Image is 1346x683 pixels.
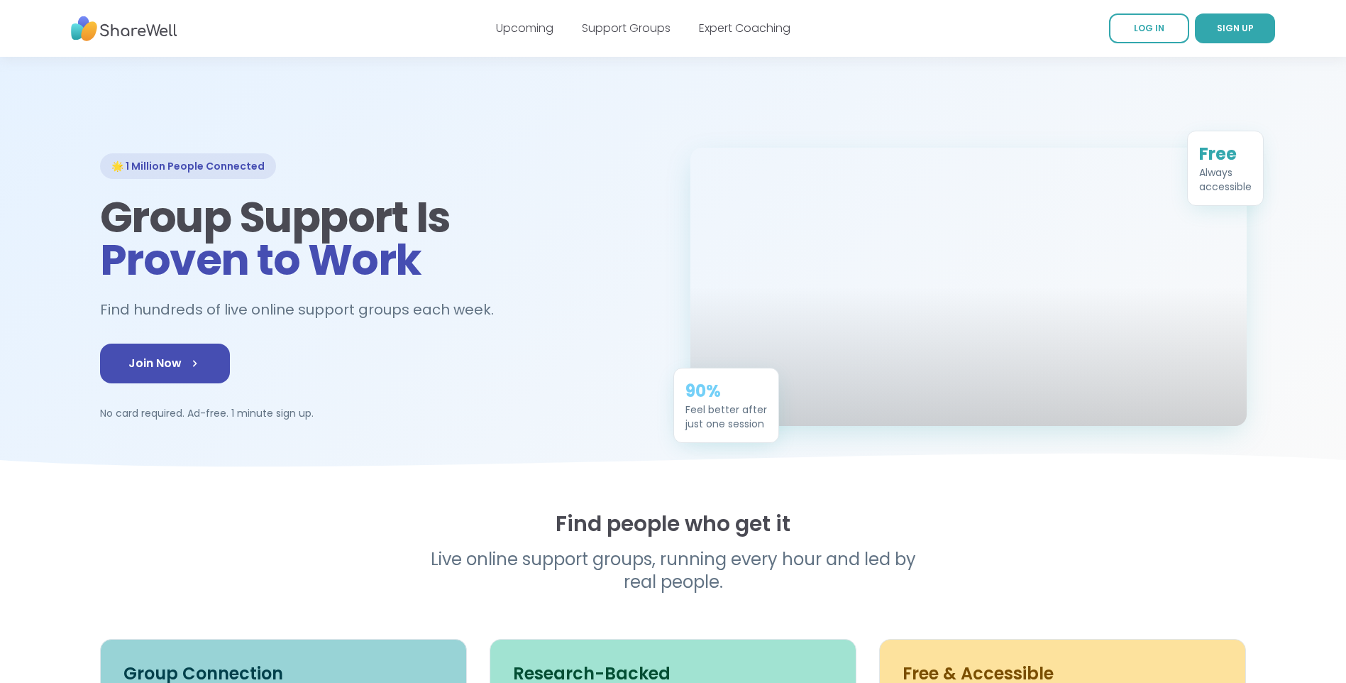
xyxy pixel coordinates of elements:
div: Free [1199,143,1252,165]
div: 🌟 1 Million People Connected [100,153,276,179]
a: Expert Coaching [699,20,790,36]
p: Live online support groups, running every hour and led by real people. [401,548,946,594]
div: 90% [685,380,767,403]
p: No card required. Ad-free. 1 minute sign up. [100,406,656,420]
span: SIGN UP [1217,22,1254,34]
a: LOG IN [1109,13,1189,43]
span: Join Now [128,355,202,372]
span: Proven to Work [100,230,421,290]
span: LOG IN [1134,22,1164,34]
a: Upcoming [496,20,553,36]
img: ShareWell Nav Logo [71,9,177,48]
a: Support Groups [582,20,671,36]
a: SIGN UP [1195,13,1275,43]
h2: Find people who get it [100,511,1247,537]
h1: Group Support Is [100,196,656,281]
div: Always accessible [1199,165,1252,194]
div: Feel better after just one session [685,403,767,431]
a: Join Now [100,344,230,383]
h2: Find hundreds of live online support groups each week. [100,298,509,322]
